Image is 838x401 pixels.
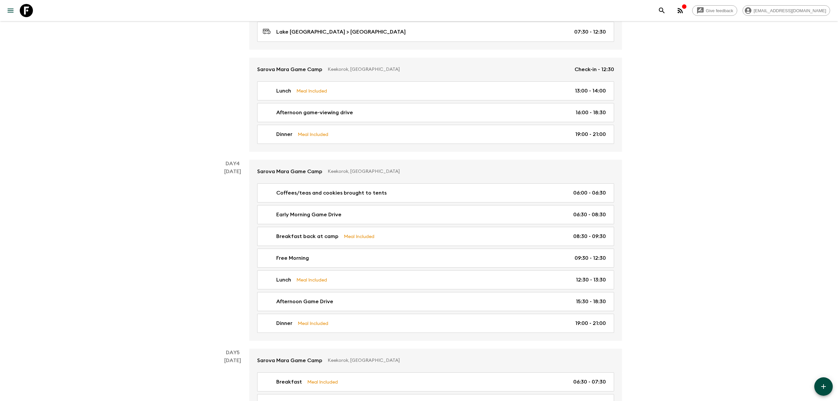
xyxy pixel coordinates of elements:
a: LunchMeal Included13:00 - 14:00 [257,81,614,100]
div: [DATE] [224,168,241,341]
p: 07:30 - 12:30 [574,28,606,36]
span: [EMAIL_ADDRESS][DOMAIN_NAME] [750,8,830,13]
p: Keekorok, [GEOGRAPHIC_DATA] [328,168,609,175]
p: Day 4 [216,160,249,168]
p: Free Morning [276,254,309,262]
a: Free Morning09:30 - 12:30 [257,249,614,268]
p: Meal Included [298,320,328,327]
a: Sarova Mara Game CampKeekorok, [GEOGRAPHIC_DATA] [249,349,622,372]
a: Early Morning Game Drive06:30 - 08:30 [257,205,614,224]
a: Sarova Mara Game CampKeekorok, [GEOGRAPHIC_DATA]Check-in - 12:30 [249,58,622,81]
div: [EMAIL_ADDRESS][DOMAIN_NAME] [743,5,830,16]
p: 06:30 - 08:30 [573,211,606,219]
a: Give feedback [692,5,737,16]
a: Afternoon Game Drive15:30 - 18:30 [257,292,614,311]
p: Check-in - 12:30 [575,66,614,73]
p: 06:30 - 07:30 [573,378,606,386]
a: Breakfast back at campMeal Included08:30 - 09:30 [257,227,614,246]
a: BreakfastMeal Included06:30 - 07:30 [257,372,614,391]
p: Meal Included [298,131,328,138]
button: menu [4,4,17,17]
p: Meal Included [307,378,338,386]
a: Coffees/teas and cookies brought to tents06:00 - 06:30 [257,183,614,202]
p: 12:30 - 13:30 [576,276,606,284]
p: Afternoon Game Drive [276,298,333,306]
a: Afternoon game-viewing drive16:00 - 18:30 [257,103,614,122]
button: search adventures [655,4,668,17]
p: Lunch [276,87,291,95]
p: 15:30 - 18:30 [576,298,606,306]
p: Keekorok, [GEOGRAPHIC_DATA] [328,357,609,364]
p: Dinner [276,319,292,327]
p: Lunch [276,276,291,284]
p: Day 5 [216,349,249,357]
p: 16:00 - 18:30 [576,109,606,117]
p: Coffees/teas and cookies brought to tents [276,189,387,197]
p: 19:00 - 21:00 [575,130,606,138]
p: Sarova Mara Game Camp [257,168,322,175]
a: LunchMeal Included12:30 - 13:30 [257,270,614,289]
p: Keekorok, [GEOGRAPHIC_DATA] [328,66,569,73]
p: Lake [GEOGRAPHIC_DATA] > [GEOGRAPHIC_DATA] [276,28,406,36]
p: 19:00 - 21:00 [575,319,606,327]
p: Sarova Mara Game Camp [257,66,322,73]
a: DinnerMeal Included19:00 - 21:00 [257,314,614,333]
p: Dinner [276,130,292,138]
a: DinnerMeal Included19:00 - 21:00 [257,125,614,144]
p: Meal Included [344,233,374,240]
p: 08:30 - 09:30 [573,232,606,240]
p: Afternoon game-viewing drive [276,109,353,117]
a: Lake [GEOGRAPHIC_DATA] > [GEOGRAPHIC_DATA]07:30 - 12:30 [257,22,614,42]
a: Sarova Mara Game CampKeekorok, [GEOGRAPHIC_DATA] [249,160,622,183]
p: 09:30 - 12:30 [575,254,606,262]
p: Early Morning Game Drive [276,211,341,219]
p: Meal Included [296,276,327,283]
p: 13:00 - 14:00 [575,87,606,95]
p: Sarova Mara Game Camp [257,357,322,364]
p: Breakfast [276,378,302,386]
p: 06:00 - 06:30 [573,189,606,197]
p: Breakfast back at camp [276,232,338,240]
span: Give feedback [702,8,737,13]
p: Meal Included [296,87,327,94]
